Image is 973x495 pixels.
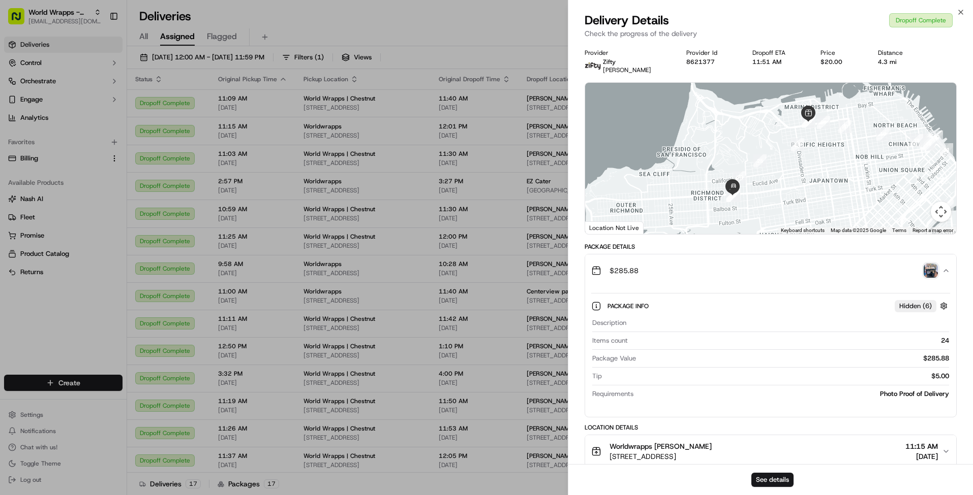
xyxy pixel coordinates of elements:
a: Powered byPylon [72,172,123,180]
div: Price [820,49,861,57]
div: Package Details [585,243,957,251]
button: 8621377 [686,58,715,66]
button: $285.88photo_proof_of_delivery image [585,254,957,287]
div: Distance [878,49,922,57]
p: Welcome 👋 [10,41,185,57]
div: 14 [919,134,932,147]
img: zifty-logo-trans-sq.png [585,58,601,74]
a: Open this area in Google Maps (opens a new window) [588,221,621,234]
div: 30 [726,189,740,202]
span: Package Info [607,302,651,310]
p: Zifty [603,58,651,66]
div: 💻 [86,148,94,156]
div: 26 [733,171,746,184]
div: Start new chat [35,97,167,107]
div: $285.88 [640,354,950,363]
button: Keyboard shortcuts [781,227,825,234]
div: 11 [940,143,953,156]
span: Knowledge Base [20,147,78,157]
button: Start new chat [173,100,185,112]
div: Photo Proof of Delivery [637,389,950,399]
span: Tip [592,372,602,381]
div: 10 [940,200,954,213]
button: Map camera controls [931,202,951,222]
a: Terms (opens in new tab) [892,227,906,233]
button: See details [751,473,794,487]
div: Provider [585,49,670,57]
div: Provider Id [686,49,736,57]
img: photo_proof_of_delivery image [924,263,938,278]
div: Dropoff ETA [752,49,804,57]
div: $20.00 [820,58,861,66]
div: 12 [930,130,943,144]
span: [DATE] [905,451,938,461]
a: 📗Knowledge Base [6,143,82,161]
span: API Documentation [96,147,163,157]
div: 15 [920,135,933,148]
div: 📗 [10,148,18,156]
span: Package Value [592,354,636,363]
span: [STREET_ADDRESS] [610,451,712,461]
div: 24 [632,336,950,345]
img: Google [588,221,621,234]
div: 25 [753,154,767,168]
span: Items count [592,336,628,345]
a: Report a map error [913,227,953,233]
div: 11:51 AM [752,58,804,66]
div: $285.88photo_proof_of_delivery image [585,287,957,417]
span: Hidden ( 6 ) [899,302,932,311]
button: Worldwrapps [PERSON_NAME][STREET_ADDRESS]11:15 AM[DATE] [585,435,957,468]
img: 1736555255976-a54dd68f-1ca7-489b-9aae-adbdc363a1c4 [10,97,28,115]
span: Pylon [101,172,123,180]
div: 24 [791,138,804,151]
span: Map data ©2025 Google [831,227,886,233]
div: 18 [910,134,923,147]
span: Delivery Details [585,12,669,28]
p: Check the progress of the delivery [585,28,957,39]
span: 11:15 AM [905,441,938,451]
span: [PERSON_NAME] [603,66,651,74]
div: 17 [922,138,935,151]
div: 21 [817,116,830,129]
a: 💻API Documentation [82,143,167,161]
span: $285.88 [610,266,638,276]
span: Worldwrapps [PERSON_NAME] [610,441,712,451]
div: 19 [876,127,890,141]
div: Location Details [585,423,957,432]
div: $5.00 [606,372,950,381]
div: 4.3 mi [878,58,922,66]
button: Hidden (6) [895,300,950,312]
div: Location Not Live [585,221,644,234]
div: 20 [838,120,852,133]
span: Requirements [592,389,633,399]
div: We're available if you need us! [35,107,129,115]
div: 16 [921,137,934,150]
span: Description [592,318,626,327]
input: Got a question? Start typing here... [26,65,183,76]
img: Nash [10,10,31,30]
